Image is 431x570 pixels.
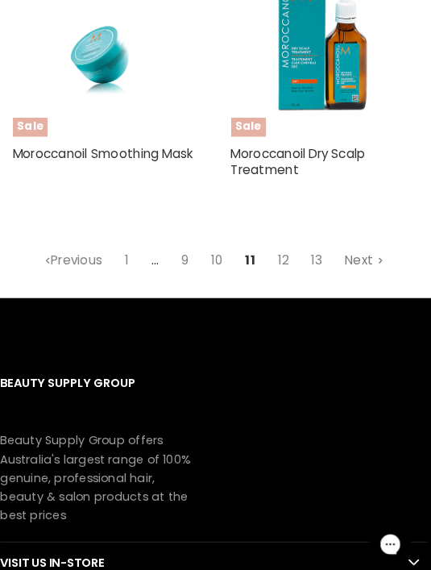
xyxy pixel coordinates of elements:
a: Next [334,239,389,267]
span: ... [146,239,171,267]
a: Moroccanoil Smoothing Mask [20,140,195,157]
span: Sale [232,114,266,133]
span: Sale [20,114,54,133]
a: 10 [204,239,233,267]
a: 1 [120,239,142,267]
h2: Beauty Supply Group [8,349,423,418]
a: Previous [42,239,116,267]
p: Beauty Supply Group offers Australia's largest range of 100% genuine, professional hair, beauty &... [8,418,201,510]
a: 12 [268,239,296,267]
iframe: Gorgias live chat messenger [358,502,415,554]
a: Moroccanoil Dry Scalp Treatment [232,140,363,173]
a: 9 [175,239,200,267]
span: 11 [237,239,264,267]
a: 13 [300,239,329,267]
h2: Visit Us In-Store [8,526,423,565]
